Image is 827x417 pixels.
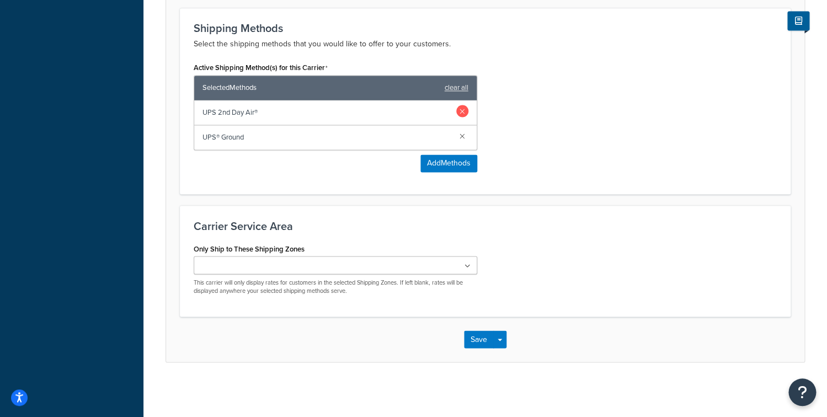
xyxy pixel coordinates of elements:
[787,12,809,31] button: Show Help Docs
[202,80,439,95] span: Selected Methods
[420,154,477,172] button: AddMethods
[194,278,477,295] p: This carrier will only display rates for customers in the selected Shipping Zones. If left blank,...
[202,130,451,145] span: UPS® Ground
[194,38,777,51] p: Select the shipping methods that you would like to offer to your customers.
[194,63,328,72] label: Active Shipping Method(s) for this Carrier
[445,80,468,95] a: clear all
[202,105,451,120] span: UPS 2nd Day Air®
[194,22,777,34] h3: Shipping Methods
[464,330,494,348] button: Save
[194,244,305,253] label: Only Ship to These Shipping Zones
[194,220,777,232] h3: Carrier Service Area
[788,378,816,406] button: Open Resource Center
